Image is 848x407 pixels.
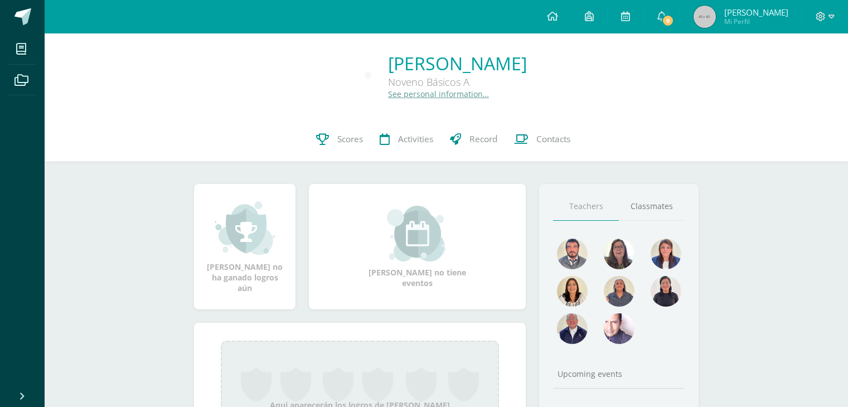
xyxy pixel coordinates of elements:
[469,133,497,145] span: Record
[619,192,685,221] a: Classmates
[557,276,588,307] img: 876c69fb502899f7a2bc55a9ba2fa0e7.png
[387,206,448,261] img: event_small.png
[388,75,527,89] div: Noveno Básicos A
[724,17,788,26] span: Mi Perfil
[362,206,473,288] div: [PERSON_NAME] no tiene eventos
[205,200,284,293] div: [PERSON_NAME] no ha ganado logros aún
[662,14,674,27] span: 9
[557,239,588,269] img: bd51737d0f7db0a37ff170fbd9075162.png
[557,313,588,344] img: 63c37c47648096a584fdd476f5e72774.png
[388,51,527,75] a: [PERSON_NAME]
[442,117,506,162] a: Record
[604,239,634,269] img: a4871f238fc6f9e1d7ed418e21754428.png
[724,7,788,18] span: [PERSON_NAME]
[337,133,363,145] span: Scores
[536,133,570,145] span: Contacts
[553,192,619,221] a: Teachers
[215,200,275,256] img: achievement_small.png
[308,117,371,162] a: Scores
[694,6,716,28] img: 45x45
[651,276,681,307] img: 041e67bb1815648f1c28e9f895bf2be1.png
[388,89,489,99] a: See personal information…
[604,276,634,307] img: 8f3bf19539481b212b8ab3c0cdc72ac6.png
[506,117,579,162] a: Contacts
[651,239,681,269] img: aefa6dbabf641819c41d1760b7b82962.png
[604,313,634,344] img: a8e8556f48ef469a8de4653df9219ae6.png
[371,117,442,162] a: Activities
[553,369,685,379] div: Upcoming events
[398,133,433,145] span: Activities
